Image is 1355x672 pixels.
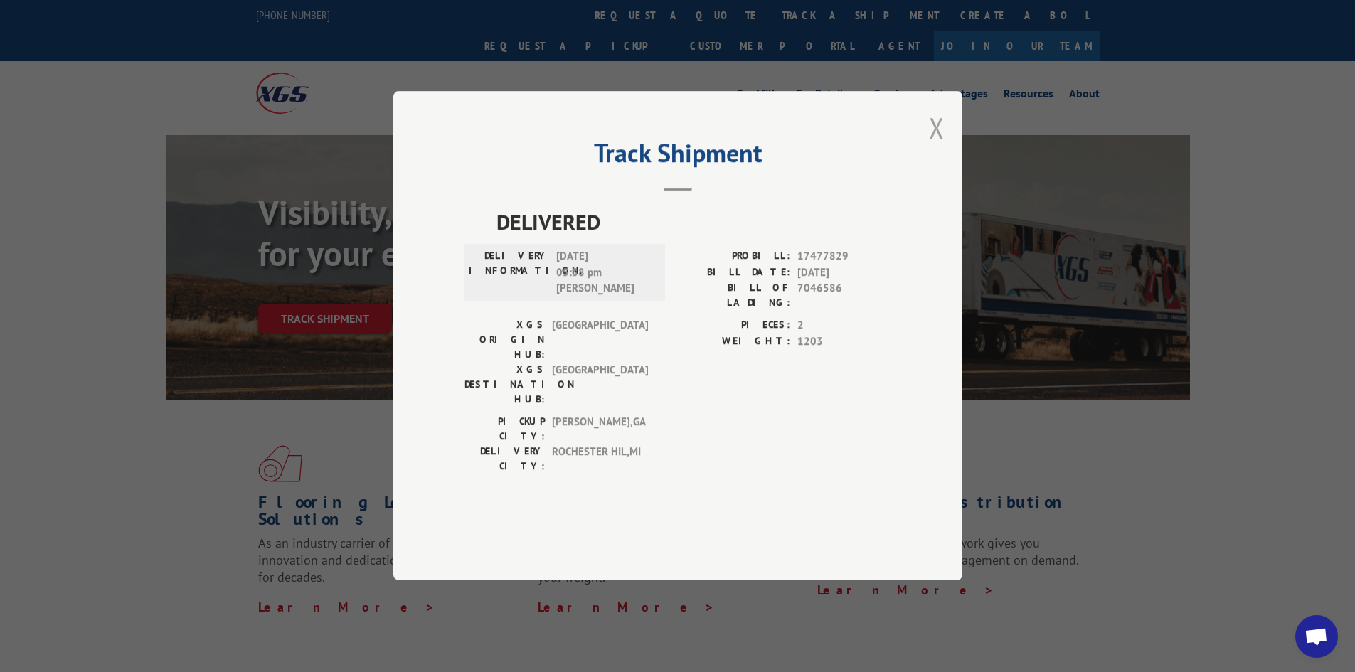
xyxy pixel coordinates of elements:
[1295,615,1338,658] div: Open chat
[464,363,545,407] label: XGS DESTINATION HUB:
[464,444,545,474] label: DELIVERY CITY:
[678,249,790,265] label: PROBILL:
[797,249,891,265] span: 17477829
[556,249,652,297] span: [DATE] 05:38 pm [PERSON_NAME]
[929,109,945,146] button: Close modal
[678,281,790,311] label: BILL OF LADING:
[552,444,648,474] span: ROCHESTER HIL , MI
[464,143,891,170] h2: Track Shipment
[678,334,790,350] label: WEIGHT:
[469,249,549,297] label: DELIVERY INFORMATION:
[678,265,790,281] label: BILL DATE:
[797,281,891,311] span: 7046586
[496,206,891,238] span: DELIVERED
[552,363,648,407] span: [GEOGRAPHIC_DATA]
[797,318,891,334] span: 2
[678,318,790,334] label: PIECES:
[464,415,545,444] label: PICKUP CITY:
[552,415,648,444] span: [PERSON_NAME] , GA
[797,265,891,281] span: [DATE]
[797,334,891,350] span: 1203
[464,318,545,363] label: XGS ORIGIN HUB:
[552,318,648,363] span: [GEOGRAPHIC_DATA]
